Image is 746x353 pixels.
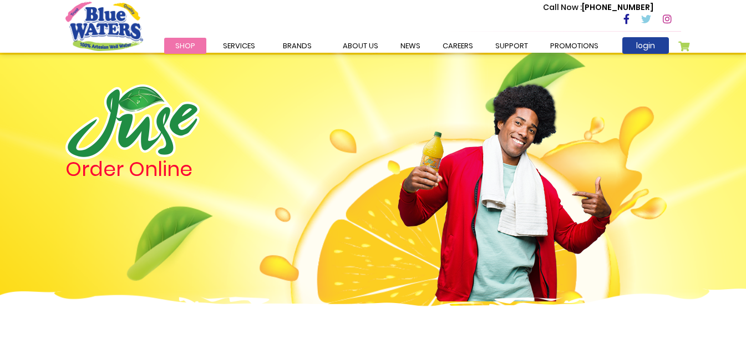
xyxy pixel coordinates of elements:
img: man.png [397,64,613,301]
span: Brands [283,41,312,51]
a: about us [332,38,389,54]
a: careers [432,38,484,54]
span: Shop [175,41,195,51]
span: Services [223,41,255,51]
img: logo [65,84,200,159]
a: login [622,37,669,54]
a: News [389,38,432,54]
h4: Order Online [65,159,312,179]
a: support [484,38,539,54]
a: Promotions [539,38,610,54]
p: [PHONE_NUMBER] [543,2,653,13]
a: store logo [65,2,143,51]
span: Call Now : [543,2,582,13]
